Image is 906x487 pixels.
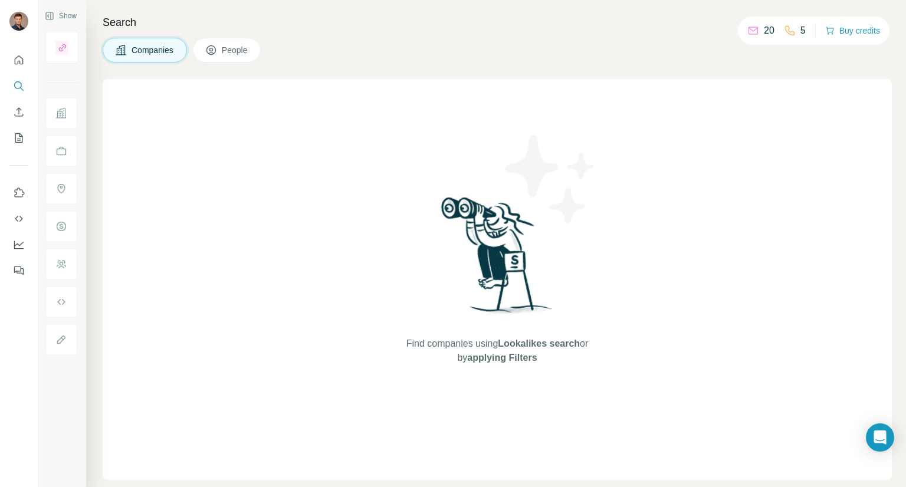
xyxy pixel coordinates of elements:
span: Find companies using or by [403,337,592,365]
button: Quick start [9,50,28,71]
button: Buy credits [825,22,880,39]
button: Feedback [9,260,28,281]
button: Show [37,7,85,25]
p: 5 [800,24,806,38]
h4: Search [103,14,892,31]
button: Enrich CSV [9,101,28,123]
button: Use Surfe on LinkedIn [9,182,28,203]
img: Avatar [9,12,28,31]
img: Surfe Illustration - Woman searching with binoculars [436,194,559,325]
span: Companies [132,44,175,56]
span: applying Filters [467,353,537,363]
button: Dashboard [9,234,28,255]
span: Lookalikes search [498,338,580,348]
p: 20 [764,24,774,38]
button: My lists [9,127,28,149]
button: Search [9,75,28,97]
button: Use Surfe API [9,208,28,229]
img: Surfe Illustration - Stars [497,126,603,232]
div: Open Intercom Messenger [866,423,894,452]
span: People [222,44,249,56]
